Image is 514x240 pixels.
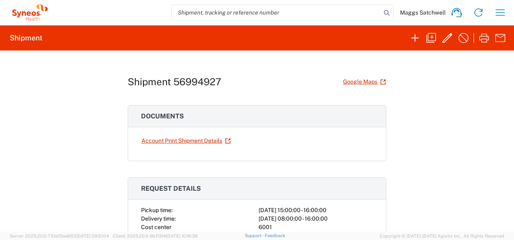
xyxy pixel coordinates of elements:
[141,224,171,230] span: Cost center
[259,223,373,232] div: 6001
[166,234,198,238] span: [DATE] 10:16:38
[141,185,201,192] span: Request details
[259,215,373,223] div: [DATE] 08:00:00 - 16:00:00
[128,76,221,88] h1: Shipment 56994927
[343,75,386,89] a: Google Maps
[265,233,285,238] a: Feedback
[10,234,109,238] span: Server: 2025.20.0-710e05ee653
[141,112,184,120] span: Documents
[141,215,176,222] span: Delivery time:
[259,206,373,215] div: [DATE] 15:00:00 - 16:00:00
[245,233,265,238] a: Support
[113,234,198,238] span: Client: 2025.20.0-8b113f4
[10,33,42,43] h2: Shipment
[141,207,173,213] span: Pickup time:
[76,234,109,238] span: [DATE] 09:51:04
[400,9,446,16] span: Maggs Satchwell
[141,134,231,148] a: Account Print Shipment Details
[380,232,504,240] span: Copyright © [DATE]-[DATE] Agistix Inc., All Rights Reserved
[172,5,381,20] input: Shipment, tracking or reference number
